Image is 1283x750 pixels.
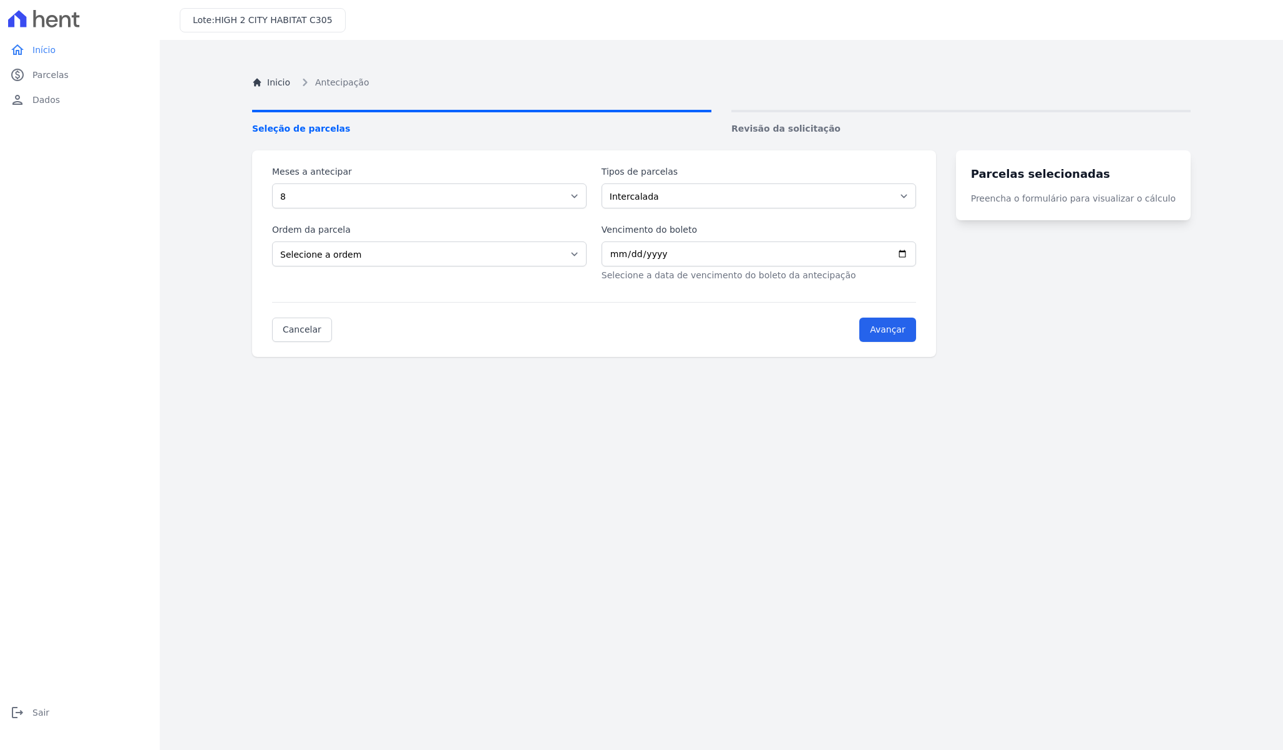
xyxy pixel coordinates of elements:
label: Ordem da parcela [272,223,587,236]
label: Vencimento do boleto [602,223,916,236]
span: Antecipação [315,76,369,89]
i: logout [10,705,25,720]
span: Dados [32,94,60,106]
i: person [10,92,25,107]
span: Seleção de parcelas [252,122,711,135]
label: Tipos de parcelas [602,165,916,178]
span: Sair [32,706,49,719]
span: Revisão da solicitação [731,122,1191,135]
h3: Lote: [193,14,333,27]
a: homeInício [5,37,155,62]
input: Avançar [859,318,916,342]
span: HIGH 2 CITY HABITAT C305 [215,15,333,25]
a: personDados [5,87,155,112]
nav: Breadcrumb [252,75,1191,90]
nav: Progress [252,110,1191,135]
a: Inicio [252,76,290,89]
i: paid [10,67,25,82]
i: home [10,42,25,57]
p: Selecione a data de vencimento do boleto da antecipação [602,269,916,282]
span: Parcelas [32,69,69,81]
label: Meses a antecipar [272,165,587,178]
a: Cancelar [272,318,332,342]
h3: Parcelas selecionadas [971,165,1176,182]
a: paidParcelas [5,62,155,87]
p: Preencha o formulário para visualizar o cálculo [971,192,1176,205]
span: Início [32,44,56,56]
a: logoutSair [5,700,155,725]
